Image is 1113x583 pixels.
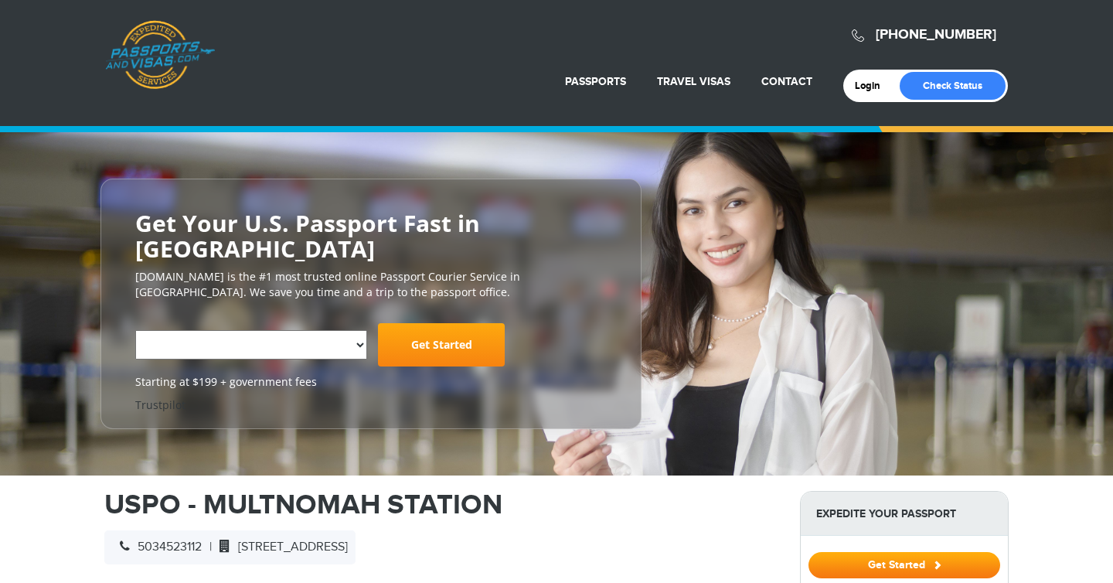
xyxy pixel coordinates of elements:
[801,492,1008,536] strong: Expedite Your Passport
[855,80,891,92] a: Login
[761,75,812,88] a: Contact
[112,540,202,554] span: 5034523112
[212,540,348,554] span: [STREET_ADDRESS]
[808,558,1000,571] a: Get Started
[135,397,185,412] a: Trustpilot
[104,491,777,519] h1: USPO - MULTNOMAH STATION
[105,20,215,90] a: Passports & [DOMAIN_NAME]
[565,75,626,88] a: Passports
[876,26,996,43] a: [PHONE_NUMBER]
[135,210,607,261] h2: Get Your U.S. Passport Fast in [GEOGRAPHIC_DATA]
[808,552,1000,578] button: Get Started
[378,323,505,367] a: Get Started
[104,530,356,564] div: |
[135,269,607,300] p: [DOMAIN_NAME] is the #1 most trusted online Passport Courier Service in [GEOGRAPHIC_DATA]. We sav...
[135,374,607,390] span: Starting at $199 + government fees
[657,75,730,88] a: Travel Visas
[900,72,1006,100] a: Check Status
